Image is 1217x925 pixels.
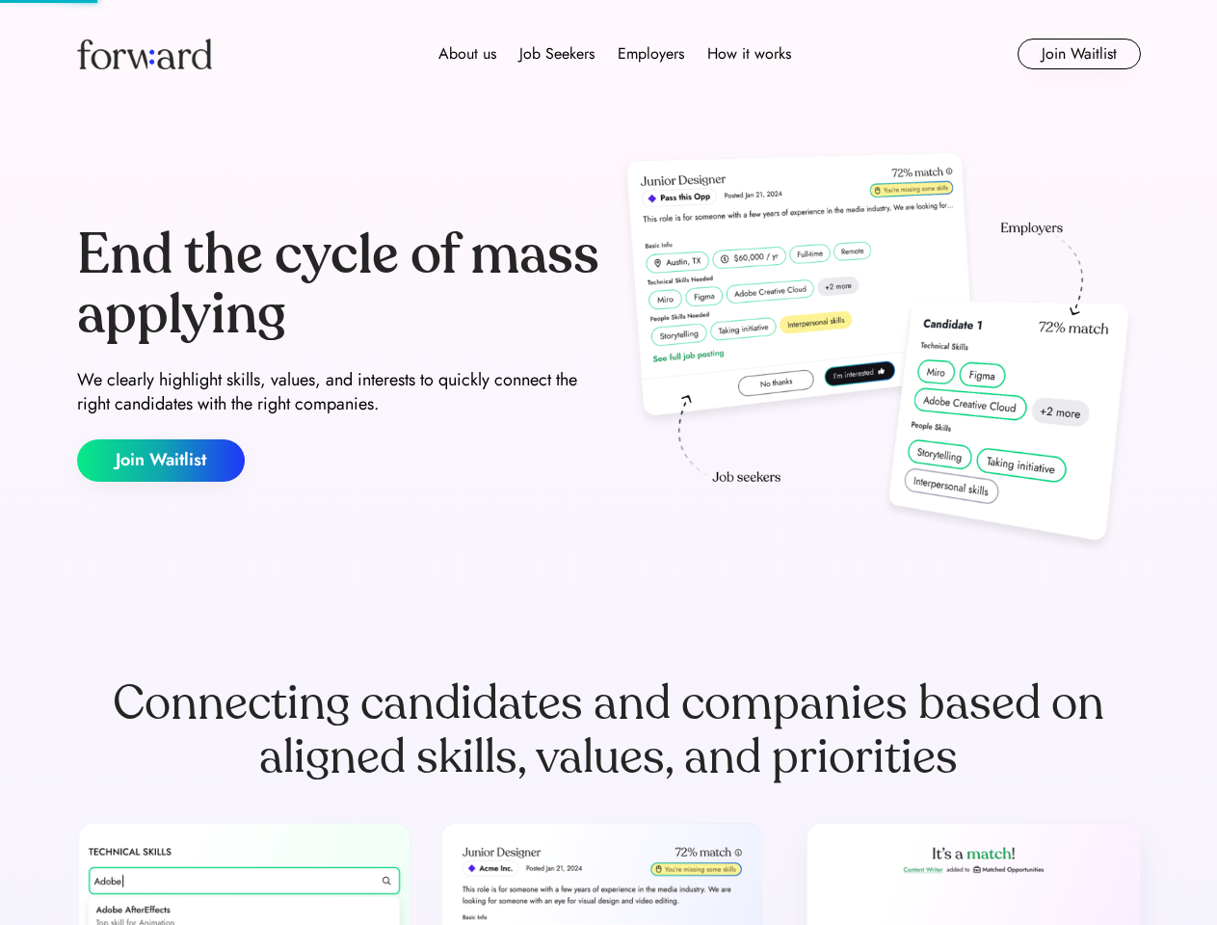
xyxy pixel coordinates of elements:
div: We clearly highlight skills, values, and interests to quickly connect the right candidates with t... [77,368,601,416]
button: Join Waitlist [1018,39,1141,69]
div: How it works [707,42,791,66]
img: Forward logo [77,39,212,69]
div: Job Seekers [519,42,595,66]
img: hero-image.png [617,146,1141,561]
div: Connecting candidates and companies based on aligned skills, values, and priorities [77,676,1141,784]
div: End the cycle of mass applying [77,225,601,344]
div: Employers [618,42,684,66]
div: About us [438,42,496,66]
button: Join Waitlist [77,439,245,482]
